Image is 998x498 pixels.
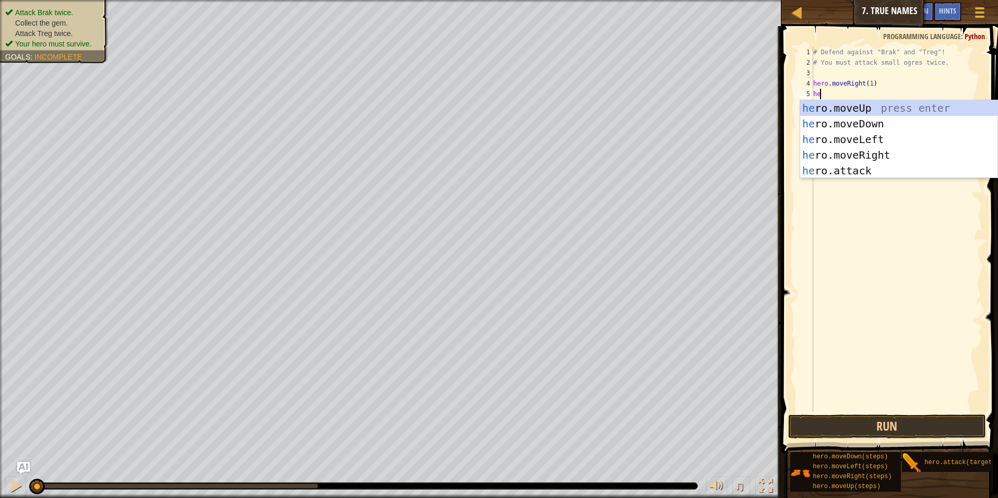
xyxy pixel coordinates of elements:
[15,8,73,17] span: Attack Brak twice.
[813,463,888,470] span: hero.moveLeft(steps)
[965,31,985,41] span: Python
[924,459,996,466] span: hero.attack(target)
[15,29,73,38] span: Attack Treg twice.
[5,53,30,61] span: Goals
[967,2,993,27] button: Show game menu
[732,477,750,498] button: ♫
[796,47,813,57] div: 1
[939,6,956,16] span: Hints
[883,31,961,41] span: Programming language
[15,19,68,27] span: Collect the gem.
[796,89,813,99] div: 5
[5,477,26,498] button: Ctrl + P: Pause
[5,28,100,39] li: Attack Treg twice.
[5,7,100,18] li: Attack Brak twice.
[911,6,929,16] span: Ask AI
[30,53,34,61] span: :
[788,414,987,438] button: Run
[15,40,92,48] span: Your hero must survive.
[813,473,892,480] span: hero.moveRight(steps)
[796,57,813,68] div: 2
[5,18,100,28] li: Collect the gem.
[961,31,965,41] span: :
[755,477,776,498] button: Toggle fullscreen
[813,453,888,460] span: hero.moveDown(steps)
[17,462,30,475] button: Ask AI
[813,483,881,490] span: hero.moveUp(steps)
[902,453,922,473] img: portrait.png
[796,110,813,120] div: 7
[906,2,934,21] button: Ask AI
[5,39,100,49] li: Your hero must survive.
[796,120,813,131] div: 8
[34,53,82,61] span: Incomplete
[734,478,745,494] span: ♫
[790,463,810,483] img: portrait.png
[796,78,813,89] div: 4
[706,477,727,498] button: Adjust volume
[796,68,813,78] div: 3
[796,99,813,110] div: 6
